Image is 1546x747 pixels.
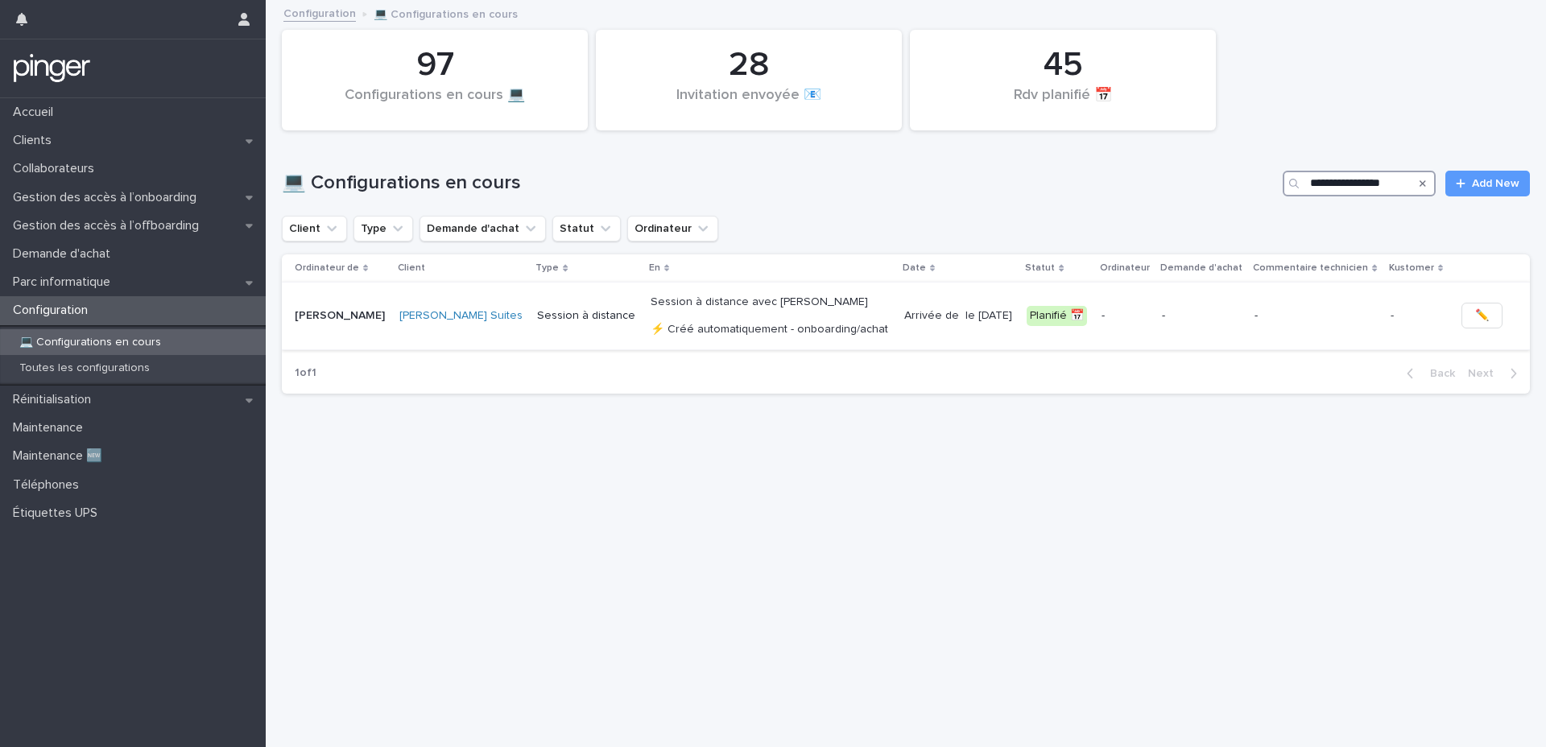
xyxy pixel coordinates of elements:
button: Type [353,216,413,241]
p: Commentaire technicien [1253,259,1368,277]
span: Add New [1472,178,1519,189]
div: 28 [623,45,874,85]
p: Gestion des accès à l’onboarding [6,190,209,205]
button: Client [282,216,347,241]
span: Back [1420,368,1455,379]
button: ✏️ [1461,303,1503,328]
a: [PERSON_NAME] Suites [399,309,523,323]
div: 45 [937,45,1188,85]
tr: [PERSON_NAME][PERSON_NAME] Suites Session à distanceSession à distance avec [PERSON_NAME] ⚡ Créé ... [282,283,1530,349]
p: Téléphones [6,477,92,493]
p: Clients [6,133,64,148]
p: 💻 Configurations en cours [374,4,518,22]
p: Configuration [6,303,101,318]
p: Session à distance avec [PERSON_NAME] ⚡ Créé automatiquement - onboarding/achat [651,295,892,336]
p: - [1162,309,1242,323]
p: - [1391,306,1397,323]
a: Configuration [283,3,356,22]
p: En [649,259,660,277]
p: Type [535,259,559,277]
button: Ordinateur [627,216,718,241]
button: Demande d'achat [420,216,546,241]
p: Kustomer [1389,259,1434,277]
p: 💻 Configurations en cours [6,336,174,349]
p: [PERSON_NAME] [295,309,386,323]
p: Demande d'achat [6,246,123,262]
p: Toutes les configurations [6,361,163,375]
p: Maintenance [6,420,96,435]
p: - [1255,309,1378,323]
div: Configurations en cours 💻 [309,87,560,121]
span: ✏️ [1475,307,1489,324]
p: Ordinateur [1100,259,1150,277]
span: Next [1468,368,1503,379]
p: Date [903,259,926,277]
p: Maintenance 🆕 [6,448,115,464]
p: Arrivée de le [DATE] [904,309,1014,323]
button: Back [1394,366,1461,381]
p: Session à distance [537,309,637,323]
div: 97 [309,45,560,85]
p: Collaborateurs [6,161,107,176]
button: Next [1461,366,1530,381]
p: Parc informatique [6,274,123,290]
div: Rdv planifié 📅 [937,87,1188,121]
img: mTgBEunGTSyRkCgitkcU [13,52,91,85]
p: Client [398,259,425,277]
p: 1 of 1 [282,353,329,393]
div: Invitation envoyée 📧 [623,87,874,121]
div: Planifié 📅 [1027,306,1087,326]
p: Étiquettes UPS [6,506,110,521]
h1: 💻 Configurations en cours [282,171,1276,195]
p: Demande d'achat [1160,259,1242,277]
p: Réinitialisation [6,392,104,407]
p: Gestion des accès à l’offboarding [6,218,212,233]
p: Accueil [6,105,66,120]
p: - [1102,309,1149,323]
a: Add New [1445,171,1530,196]
input: Search [1283,171,1436,196]
p: Statut [1025,259,1055,277]
button: Statut [552,216,621,241]
p: Ordinateur de [295,259,359,277]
